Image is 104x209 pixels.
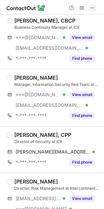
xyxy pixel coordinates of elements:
[14,24,100,30] div: Business Continuity Manager at ICE
[69,159,95,166] button: Reveal Button
[69,91,95,98] button: Reveal Button
[16,102,83,108] span: [EMAIL_ADDRESS][DOMAIN_NAME]
[16,149,90,155] span: [PERSON_NAME][EMAIL_ADDRESS][PERSON_NAME][DOMAIN_NAME]
[14,17,75,24] div: [PERSON_NAME], CBCP
[14,139,100,145] div: Director of Security at ICE
[14,132,71,138] div: [PERSON_NAME], CPP
[16,196,60,201] span: [EMAIL_ADDRESS][DOMAIN_NAME]
[16,35,60,40] span: ***@[DOMAIN_NAME]
[69,34,95,41] button: Reveal Button
[14,178,58,185] div: [PERSON_NAME]
[14,74,58,81] div: [PERSON_NAME]
[16,92,60,98] span: ***@[DOMAIN_NAME]
[16,45,83,51] span: [EMAIL_ADDRESS][DOMAIN_NAME]
[14,82,100,88] div: Manager, Information Security Red Team at ICE
[6,4,45,12] img: ContactOut v5.3.10
[14,185,100,191] div: Director, Risk Management at Intercontinental Exchange
[69,55,95,62] button: Reveal Button
[69,112,95,119] button: Reveal Button
[69,195,95,202] button: Reveal Button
